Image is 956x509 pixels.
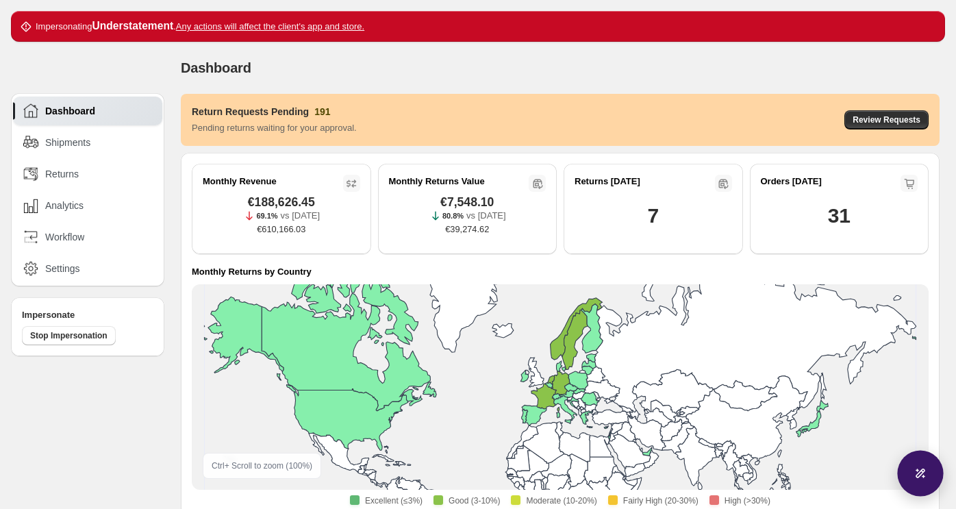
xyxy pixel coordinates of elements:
span: 69.1% [256,212,277,220]
span: 80.8% [442,212,464,220]
span: Moderate (10-20%) [526,495,596,506]
p: vs [DATE] [281,209,320,223]
strong: Understatement [92,20,173,32]
h2: Monthly Revenue [203,175,277,188]
p: Pending returns waiting for your approval. [192,121,357,135]
span: €39,274.62 [445,223,489,236]
span: Good (3-10%) [449,495,500,506]
span: Settings [45,262,80,275]
h2: Monthly Returns Value [389,175,485,188]
span: Shipments [45,136,90,149]
h4: Impersonate [22,308,153,322]
h3: Return Requests Pending [192,105,309,119]
span: High (>30%) [725,495,770,506]
h4: Monthly Returns by Country [192,265,312,279]
span: Workflow [45,230,84,244]
h3: 191 [314,105,330,119]
h1: 31 [828,202,851,229]
button: Review Requests [844,110,929,129]
p: vs [DATE] [466,209,506,223]
span: €610,166.03 [257,223,305,236]
span: Review Requests [853,114,920,125]
span: Dashboard [45,104,95,118]
h2: Returns [DATE] [575,175,640,188]
span: Fairly High (20-30%) [623,495,699,506]
span: Returns [45,167,79,181]
span: Excellent (≤3%) [365,495,423,506]
button: Stop Impersonation [22,326,116,345]
h2: Orders [DATE] [761,175,822,188]
span: Dashboard [181,60,251,75]
span: €7,548.10 [440,195,494,209]
p: Impersonating . [36,19,364,34]
h1: 7 [648,202,659,229]
span: €188,626.45 [248,195,315,209]
span: Stop Impersonation [30,330,108,341]
u: Any actions will affect the client's app and store. [176,21,364,32]
div: Ctrl + Scroll to zoom ( 100 %) [203,453,321,479]
span: Analytics [45,199,84,212]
